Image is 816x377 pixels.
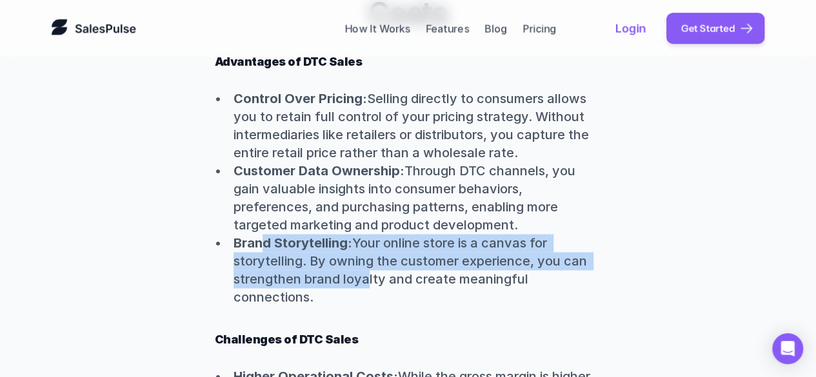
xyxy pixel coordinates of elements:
[234,163,404,179] strong: Customer Data Ownership:
[345,22,410,35] a: How It Works
[772,333,803,364] div: Open Intercom Messenger
[522,22,556,35] a: Pricing
[234,234,602,306] p: Your online store is a canvas for storytelling. By owning the customer experience, you can streng...
[615,20,646,36] p: Login
[615,20,659,36] a: Login
[484,22,507,35] a: Blog
[234,162,602,234] p: Through DTC channels, you gain valuable insights into consumer behaviors, preferences, and purcha...
[234,90,602,162] p: Selling directly to consumers allows you to retain full control of your pricing strategy. Without...
[666,13,764,44] a: button
[215,55,363,68] strong: Advantages of DTC Sales
[215,332,359,345] strong: Challenges of DTC Sales
[681,21,735,35] p: Get Started
[426,22,469,35] a: Features
[234,235,352,251] strong: Brand Storytelling:
[234,91,367,106] strong: Control Over Pricing:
